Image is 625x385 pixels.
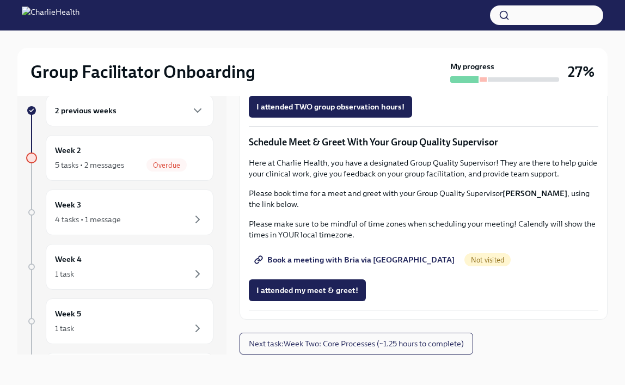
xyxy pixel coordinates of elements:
[464,256,511,264] span: Not visited
[256,101,405,112] span: I attended TWO group observation hours!
[249,96,412,118] button: I attended TWO group observation hours!
[568,62,595,82] h3: 27%
[249,136,598,149] p: Schedule Meet & Greet With Your Group Quality Supervisor
[55,253,82,265] h6: Week 4
[249,338,464,349] span: Next task : Week Two: Core Processes (~1.25 hours to complete)
[26,244,213,290] a: Week 41 task
[249,249,462,271] a: Book a meeting with Bria via [GEOGRAPHIC_DATA]
[55,105,117,117] h6: 2 previous weeks
[256,285,358,296] span: I attended my meet & greet!
[146,161,187,169] span: Overdue
[55,268,74,279] div: 1 task
[240,333,473,355] button: Next task:Week Two: Core Processes (~1.25 hours to complete)
[26,190,213,235] a: Week 34 tasks • 1 message
[46,95,213,126] div: 2 previous weeks
[55,199,81,211] h6: Week 3
[55,214,121,225] div: 4 tasks • 1 message
[55,144,81,156] h6: Week 2
[30,61,255,83] h2: Group Facilitator Onboarding
[249,188,598,210] p: Please book time for a meet and greet with your Group Quality Supervisor , using the link below.
[249,157,598,179] p: Here at Charlie Health, you have a designated Group Quality Supervisor! They are there to help gu...
[450,61,494,72] strong: My progress
[249,218,598,240] p: Please make sure to be mindful of time zones when scheduling your meeting! Calendly will show the...
[256,254,455,265] span: Book a meeting with Bria via [GEOGRAPHIC_DATA]
[55,323,74,334] div: 1 task
[503,188,567,198] strong: [PERSON_NAME]
[26,298,213,344] a: Week 51 task
[22,7,79,24] img: CharlieHealth
[55,308,81,320] h6: Week 5
[249,279,366,301] button: I attended my meet & greet!
[55,160,124,170] div: 5 tasks • 2 messages
[26,135,213,181] a: Week 25 tasks • 2 messagesOverdue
